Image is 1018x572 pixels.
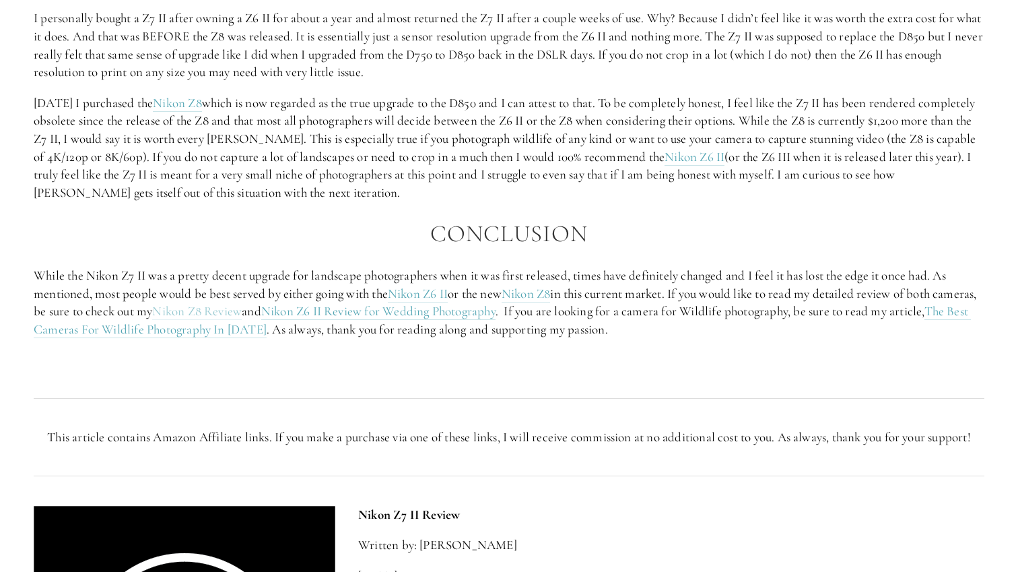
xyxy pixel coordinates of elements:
a: The Best Cameras For Wildlife Photography In [DATE] [34,303,971,338]
a: Nikon Z6 II Review for Wedding Photography [261,303,496,320]
a: Nikon Z6 II [665,149,724,166]
p: This article contains Amazon Affiliate links. If you make a purchase via one of these links, I wi... [34,428,984,447]
a: Nikon Z8 Review [152,303,242,320]
p: [DATE] I purchased the which is now regarded as the true upgrade to the D850 and I can attest to ... [34,94,984,202]
h2: Conclusion [34,221,984,247]
p: I personally bought a Z7 II after owning a Z6 II for about a year and almost returned the Z7 II a... [34,9,984,81]
a: Nikon Z6 II [388,286,448,303]
a: Nikon Z8 [153,95,202,112]
strong: Nikon Z7 II Review [358,507,460,522]
p: Written by: [PERSON_NAME] [358,536,984,554]
p: While the Nikon Z7 II was a pretty decent upgrade for landscape photographers when it was first r... [34,267,984,338]
a: Nikon Z8 [502,286,551,303]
